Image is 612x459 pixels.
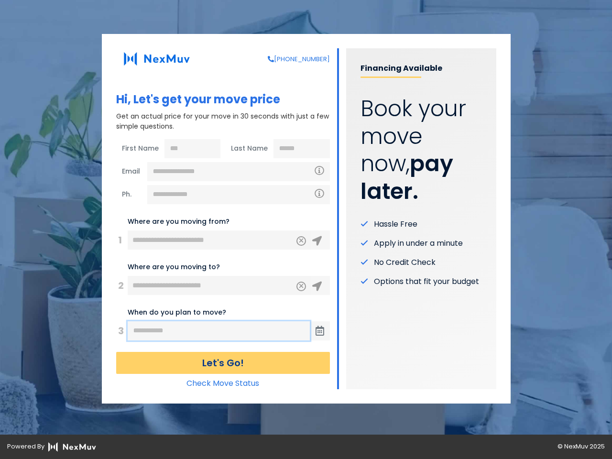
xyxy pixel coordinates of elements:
[374,238,463,249] span: Apply in under a minute
[128,307,226,317] label: When do you plan to move?
[128,262,220,272] label: Where are you moving to?
[116,48,197,70] img: NexMuv
[116,93,330,107] h1: Hi, Let's get your move price
[186,378,259,389] a: Check Move Status
[268,55,330,64] a: [PHONE_NUMBER]
[128,276,311,295] input: 456 Elm St, City, ST ZIP
[374,276,479,287] span: Options that fit your budget
[128,230,311,250] input: 123 Main St, City, ST ZIP
[116,185,147,204] span: Ph.
[116,352,330,374] button: Let's Go!
[361,95,482,205] p: Book your move now,
[296,236,306,246] button: Clear
[116,111,330,131] p: Get an actual price for your move in 30 seconds with just a few simple questions.
[361,148,453,207] strong: pay later.
[116,139,164,158] span: First Name
[128,217,229,227] label: Where are you moving from?
[374,257,436,268] span: No Credit Check
[225,139,273,158] span: Last Name
[374,219,417,230] span: Hassle Free
[306,442,612,452] div: © NexMuv 2025
[296,282,306,291] button: Clear
[116,162,147,181] span: Email
[361,63,482,78] p: Financing Available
